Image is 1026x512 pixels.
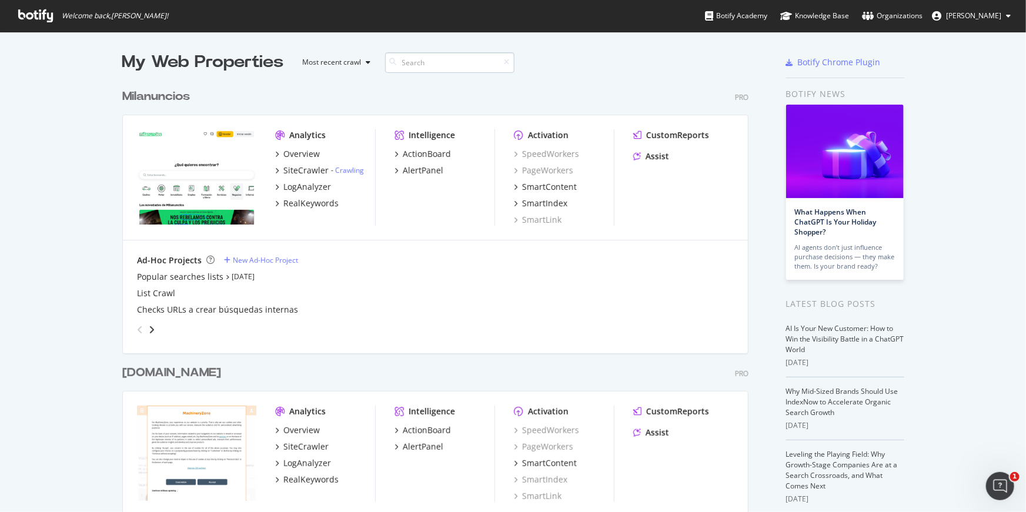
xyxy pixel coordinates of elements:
[385,52,514,73] input: Search
[409,129,455,141] div: Intelligence
[646,406,709,417] div: CustomReports
[275,181,331,193] a: LogAnalyzer
[735,92,748,102] div: Pro
[395,424,451,436] a: ActionBoard
[514,181,577,193] a: SmartContent
[514,165,573,176] a: PageWorkers
[786,105,904,198] img: What Happens When ChatGPT Is Your Holiday Shopper?
[514,441,573,453] a: PageWorkers
[293,53,376,72] button: Most recent crawl
[122,88,190,105] div: Milanuncios
[289,406,326,417] div: Analytics
[275,457,331,469] a: LogAnalyzer
[403,165,443,176] div: AlertPanel
[224,255,298,265] a: New Ad-Hoc Project
[795,243,895,271] div: AI agents don’t just influence purchase decisions — they make them. Is your brand ready?
[522,457,577,469] div: SmartContent
[633,406,709,417] a: CustomReports
[514,490,562,502] a: SmartLink
[986,472,1014,500] iframe: Intercom live chat
[275,441,329,453] a: SiteCrawler
[132,320,148,339] div: angle-left
[522,181,577,193] div: SmartContent
[289,129,326,141] div: Analytics
[403,424,451,436] div: ActionBoard
[795,207,877,237] a: What Happens When ChatGPT Is Your Holiday Shopper?
[514,424,579,436] div: SpeedWorkers
[331,165,364,175] div: -
[403,148,451,160] div: ActionBoard
[705,10,767,22] div: Botify Academy
[403,441,443,453] div: AlertPanel
[633,427,669,439] a: Assist
[283,474,339,486] div: RealKeywords
[275,165,364,176] a: SiteCrawler- Crawling
[786,56,881,68] a: Botify Chrome Plugin
[514,457,577,469] a: SmartContent
[395,148,451,160] a: ActionBoard
[232,272,255,282] a: [DATE]
[646,427,669,439] div: Assist
[122,364,226,382] a: [DOMAIN_NAME]
[395,441,443,453] a: AlertPanel
[122,88,195,105] a: Milanuncios
[786,494,904,504] div: [DATE]
[275,148,320,160] a: Overview
[735,369,748,379] div: Pro
[798,56,881,68] div: Botify Chrome Plugin
[786,297,904,310] div: Latest Blog Posts
[122,51,284,74] div: My Web Properties
[522,198,567,209] div: SmartIndex
[514,474,567,486] a: SmartIndex
[283,457,331,469] div: LogAnalyzer
[786,420,904,431] div: [DATE]
[514,148,579,160] a: SpeedWorkers
[283,198,339,209] div: RealKeywords
[514,198,567,209] a: SmartIndex
[283,165,329,176] div: SiteCrawler
[283,424,320,436] div: Overview
[137,271,223,283] a: Popular searches lists
[786,386,898,417] a: Why Mid-Sized Brands Should Use IndexNow to Accelerate Organic Search Growth
[122,364,221,382] div: [DOMAIN_NAME]
[514,214,562,226] div: SmartLink
[275,474,339,486] a: RealKeywords
[1010,472,1020,481] span: 1
[283,181,331,193] div: LogAnalyzer
[283,441,329,453] div: SiteCrawler
[786,357,904,368] div: [DATE]
[233,255,298,265] div: New Ad-Hoc Project
[62,11,168,21] span: Welcome back, [PERSON_NAME] !
[275,198,339,209] a: RealKeywords
[409,406,455,417] div: Intelligence
[137,304,298,316] a: Checks URLs a crear búsquedas internas
[780,10,849,22] div: Knowledge Base
[148,324,156,336] div: angle-right
[633,129,709,141] a: CustomReports
[646,150,669,162] div: Assist
[137,406,256,501] img: machineryzone.fr
[528,129,569,141] div: Activation
[137,129,256,225] img: milanuncios.com
[786,323,904,354] a: AI Is Your New Customer: How to Win the Visibility Battle in a ChatGPT World
[528,406,569,417] div: Activation
[283,148,320,160] div: Overview
[633,150,669,162] a: Assist
[862,10,923,22] div: Organizations
[335,165,364,175] a: Crawling
[946,11,1001,21] span: Daria Miroshnichenko
[923,6,1020,25] button: [PERSON_NAME]
[646,129,709,141] div: CustomReports
[786,88,904,101] div: Botify news
[303,59,362,66] div: Most recent crawl
[786,449,898,491] a: Leveling the Playing Field: Why Growth-Stage Companies Are at a Search Crossroads, and What Comes...
[137,287,175,299] a: List Crawl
